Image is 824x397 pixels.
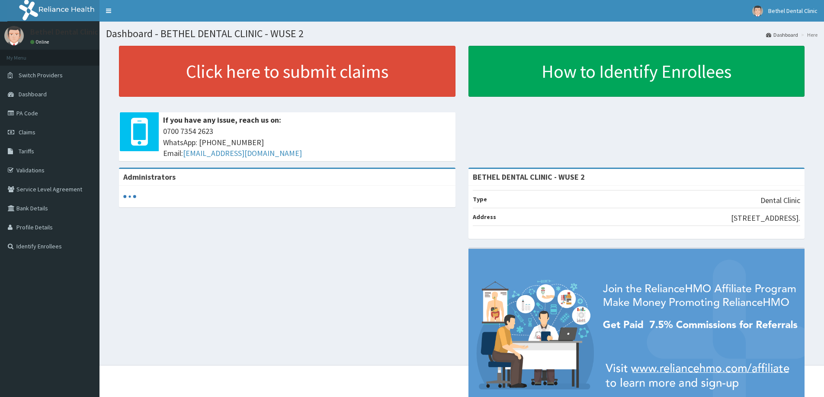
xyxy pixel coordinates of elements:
[123,172,176,182] b: Administrators
[106,28,818,39] h1: Dashboard - BETHEL DENTAL CLINIC - WUSE 2
[768,7,818,15] span: Bethel Dental Clinic
[799,31,818,38] li: Here
[473,213,496,221] b: Address
[19,71,63,79] span: Switch Providers
[163,126,451,159] span: 0700 7354 2623 WhatsApp: [PHONE_NUMBER] Email:
[30,39,51,45] a: Online
[163,115,281,125] b: If you have any issue, reach us on:
[183,148,302,158] a: [EMAIL_ADDRESS][DOMAIN_NAME]
[760,195,800,206] p: Dental Clinic
[123,190,136,203] svg: audio-loading
[19,128,35,136] span: Claims
[119,46,455,97] a: Click here to submit claims
[731,213,800,224] p: [STREET_ADDRESS].
[473,195,487,203] b: Type
[4,26,24,45] img: User Image
[473,172,585,182] strong: BETHEL DENTAL CLINIC - WUSE 2
[19,147,34,155] span: Tariffs
[19,90,47,98] span: Dashboard
[30,28,98,36] p: Bethel Dental Clinic
[468,46,805,97] a: How to Identify Enrollees
[766,31,798,38] a: Dashboard
[752,6,763,16] img: User Image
